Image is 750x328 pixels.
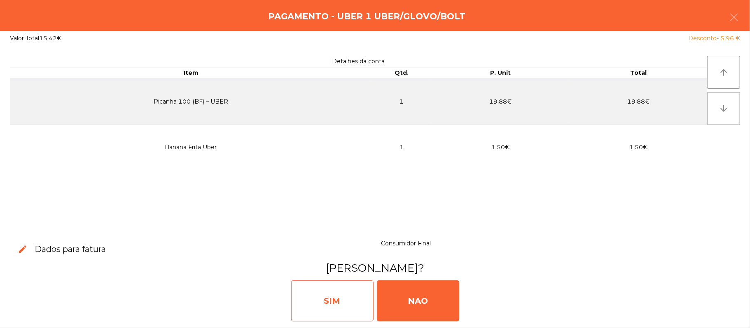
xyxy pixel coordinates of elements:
div: SIM [291,280,374,321]
th: Qtd. [372,67,432,79]
td: 1 [372,79,432,125]
span: Consumidor Final [381,240,431,247]
td: 19.88€ [570,79,707,125]
h3: [PERSON_NAME]? [9,261,741,275]
span: edit [18,244,28,254]
div: Desconto [688,34,740,43]
td: 1.50€ [432,125,569,170]
button: arrow_downward [707,92,740,125]
span: Valor Total [10,35,39,42]
button: arrow_upward [707,56,740,89]
button: edit [11,238,35,261]
td: Picanha 100 (BF) – UBER [10,79,372,125]
i: arrow_downward [719,104,729,113]
td: 1.50€ [570,125,707,170]
th: Item [10,67,372,79]
h3: Dados para fatura [35,243,106,255]
td: Banana Frita Uber [10,125,372,170]
span: Detalhes da conta [332,58,385,65]
span: - 5.96 € [717,35,740,42]
h4: Pagamento - UBER 1 UBER/GLOVO/BOLT [268,10,465,23]
th: P. Unit [432,67,569,79]
th: Total [570,67,707,79]
div: NAO [377,280,459,321]
td: 1 [372,125,432,170]
i: arrow_upward [719,67,729,77]
td: 19.88€ [432,79,569,125]
span: 15.42€ [39,35,61,42]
